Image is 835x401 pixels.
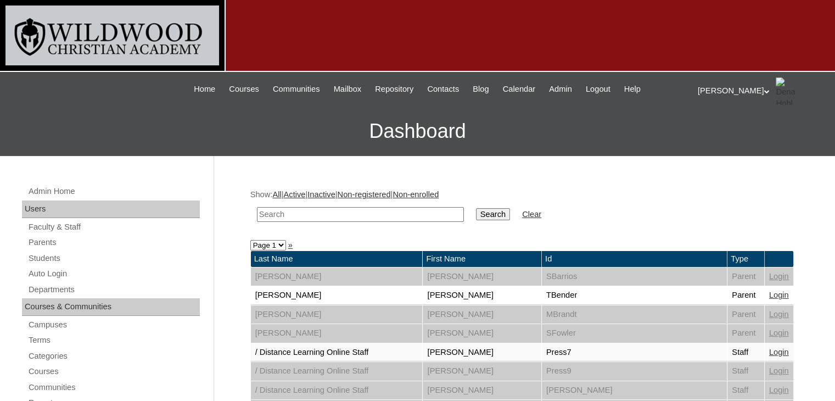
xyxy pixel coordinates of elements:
[769,272,789,281] a: Login
[251,268,423,286] td: [PERSON_NAME]
[251,286,423,305] td: [PERSON_NAME]
[698,77,824,105] div: [PERSON_NAME]
[338,190,391,199] a: Non-registered
[542,362,727,381] td: Press9
[769,386,789,394] a: Login
[223,83,265,96] a: Courses
[542,251,727,267] td: Id
[251,362,423,381] td: / Distance Learning Online Staff
[267,83,326,96] a: Communities
[229,83,259,96] span: Courses
[307,190,335,199] a: Inactive
[251,324,423,343] td: [PERSON_NAME]
[542,381,727,400] td: [PERSON_NAME]
[423,251,541,267] td: First Name
[393,190,439,199] a: Non-enrolled
[542,343,727,362] td: Press7
[473,83,489,96] span: Blog
[27,333,200,347] a: Terms
[769,310,789,319] a: Login
[423,381,541,400] td: [PERSON_NAME]
[727,362,764,381] td: Staff
[542,268,727,286] td: SBarrios
[27,267,200,281] a: Auto Login
[27,236,200,249] a: Parents
[251,305,423,324] td: [PERSON_NAME]
[5,107,830,156] h3: Dashboard
[188,83,221,96] a: Home
[776,77,803,105] img: Dena Hohl
[27,220,200,234] a: Faculty & Staff
[423,268,541,286] td: [PERSON_NAME]
[27,252,200,265] a: Students
[22,200,200,218] div: Users
[476,208,510,220] input: Search
[727,381,764,400] td: Staff
[727,305,764,324] td: Parent
[422,83,464,96] a: Contacts
[328,83,367,96] a: Mailbox
[727,343,764,362] td: Staff
[375,83,413,96] span: Repository
[543,83,578,96] a: Admin
[27,283,200,297] a: Departments
[549,83,572,96] span: Admin
[423,305,541,324] td: [PERSON_NAME]
[257,207,464,222] input: Search
[273,83,320,96] span: Communities
[497,83,541,96] a: Calendar
[586,83,610,96] span: Logout
[542,305,727,324] td: MBrandt
[27,365,200,378] a: Courses
[503,83,535,96] span: Calendar
[727,251,764,267] td: Type
[27,185,200,198] a: Admin Home
[769,366,789,375] a: Login
[727,268,764,286] td: Parent
[250,189,794,228] div: Show: | | | |
[251,251,423,267] td: Last Name
[22,298,200,316] div: Courses & Communities
[423,324,541,343] td: [PERSON_NAME]
[334,83,362,96] span: Mailbox
[522,210,541,219] a: Clear
[27,381,200,394] a: Communities
[467,83,494,96] a: Blog
[423,286,541,305] td: [PERSON_NAME]
[769,291,789,299] a: Login
[542,324,727,343] td: SFowler
[283,190,305,199] a: Active
[27,318,200,332] a: Campuses
[769,328,789,337] a: Login
[580,83,616,96] a: Logout
[423,362,541,381] td: [PERSON_NAME]
[251,343,423,362] td: / Distance Learning Online Staff
[423,343,541,362] td: [PERSON_NAME]
[427,83,459,96] span: Contacts
[619,83,646,96] a: Help
[251,381,423,400] td: / Distance Learning Online Staff
[769,348,789,357] a: Login
[272,190,281,199] a: All
[542,286,727,305] td: TBender
[727,286,764,305] td: Parent
[727,324,764,343] td: Parent
[369,83,419,96] a: Repository
[5,5,219,65] img: logo-white.png
[624,83,641,96] span: Help
[288,241,293,249] a: »
[27,349,200,363] a: Categories
[194,83,215,96] span: Home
